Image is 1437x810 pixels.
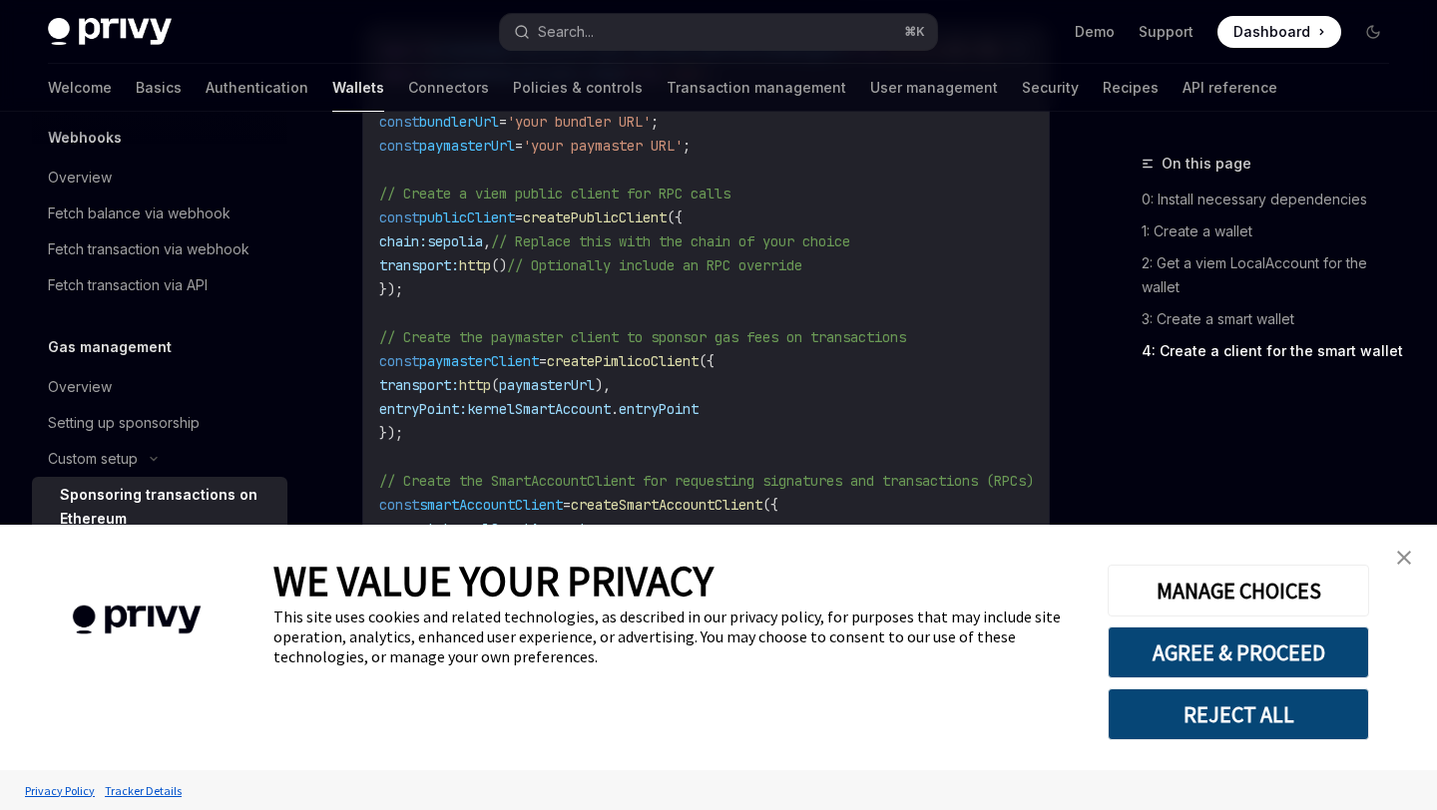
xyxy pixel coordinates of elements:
span: ({ [667,208,683,226]
a: Setting up sponsorship [32,405,287,441]
span: 'your bundler URL' [507,113,651,131]
span: // Create the paymaster client to sponsor gas fees on transactions [379,328,906,346]
span: transport: [379,376,459,394]
span: WE VALUE YOUR PRIVACY [273,555,714,607]
a: API reference [1183,64,1277,112]
a: Privacy Policy [20,773,100,808]
a: Wallets [332,64,384,112]
img: company logo [30,577,243,663]
span: entryPoint [619,400,699,418]
a: 3: Create a smart wallet [1142,303,1405,335]
span: = [539,352,547,370]
span: account: [379,520,443,538]
span: // Create a viem public client for RPC calls [379,185,730,202]
a: Recipes [1103,64,1159,112]
button: REJECT ALL [1108,688,1369,740]
span: ({ [762,496,778,514]
span: // Replace this with the chain of your choice [491,232,850,250]
button: Toggle dark mode [1357,16,1389,48]
span: sepolia [427,232,483,250]
a: Sponsoring transactions on Ethereum [32,477,287,537]
span: }); [379,424,403,442]
div: Setting up sponsorship [48,411,200,435]
h5: Gas management [48,335,172,359]
div: Fetch transaction via API [48,273,208,297]
span: createPublicClient [523,208,667,226]
a: User management [870,64,998,112]
button: Search...⌘K [500,14,936,50]
div: Sponsoring transactions on Ethereum [60,483,275,531]
a: 4: Create a client for the smart wallet [1142,335,1405,367]
a: Welcome [48,64,112,112]
span: createPimlicoClient [547,352,699,370]
button: Custom setup [32,441,287,477]
div: Fetch transaction via webhook [48,237,249,261]
button: AGREE & PROCEED [1108,626,1369,678]
span: kernelSmartAccount [467,400,611,418]
span: ({ [699,352,715,370]
span: paymasterClient [419,352,539,370]
span: ( [491,376,499,394]
div: Custom setup [48,447,138,471]
span: On this page [1162,152,1251,176]
div: This site uses cookies and related technologies, as described in our privacy policy, for purposes... [273,607,1078,666]
a: Fetch transaction via API [32,267,287,303]
a: Demo [1075,22,1115,42]
a: 1: Create a wallet [1142,215,1405,247]
a: Overview [32,160,287,196]
span: }); [379,280,403,298]
a: 2: Get a viem LocalAccount for the wallet [1142,247,1405,303]
a: Overview [32,369,287,405]
span: http [459,376,491,394]
span: const [379,352,419,370]
span: // Create the SmartAccountClient for requesting signatures and transactions (RPCs) [379,472,1034,490]
span: ; [683,137,691,155]
span: const [379,137,419,155]
span: http [459,256,491,274]
span: kernelSmartAccount [443,520,587,538]
div: Search... [538,20,594,44]
span: , [483,232,491,250]
a: Fetch transaction via webhook [32,231,287,267]
div: Fetch balance via webhook [48,202,231,225]
a: Transaction management [667,64,846,112]
a: close banner [1384,538,1424,578]
a: Fetch balance via webhook [32,196,287,231]
a: Policies & controls [513,64,643,112]
a: Authentication [206,64,308,112]
div: Overview [48,375,112,399]
span: entryPoint: [379,400,467,418]
span: paymasterUrl [499,376,595,394]
span: , [587,520,595,538]
span: ), [595,376,611,394]
button: MANAGE CHOICES [1108,565,1369,616]
span: chain: [379,232,427,250]
span: = [499,113,507,131]
span: ; [651,113,659,131]
span: // Optionally include an RPC override [507,256,802,274]
img: close banner [1397,551,1411,565]
a: Support [1139,22,1194,42]
div: Overview [48,166,112,190]
span: smartAccountClient [419,496,563,514]
span: const [379,208,419,226]
span: paymasterUrl [419,137,515,155]
a: Security [1022,64,1079,112]
a: 0: Install necessary dependencies [1142,184,1405,215]
a: Tracker Details [100,773,187,808]
a: Connectors [408,64,489,112]
a: Dashboard [1217,16,1341,48]
img: dark logo [48,18,172,46]
span: const [379,113,419,131]
span: Dashboard [1233,22,1310,42]
span: publicClient [419,208,515,226]
span: = [563,496,571,514]
a: Basics [136,64,182,112]
span: const [379,496,419,514]
span: . [611,400,619,418]
span: = [515,137,523,155]
span: transport: [379,256,459,274]
span: = [515,208,523,226]
span: ⌘ K [904,24,925,40]
span: () [491,256,507,274]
